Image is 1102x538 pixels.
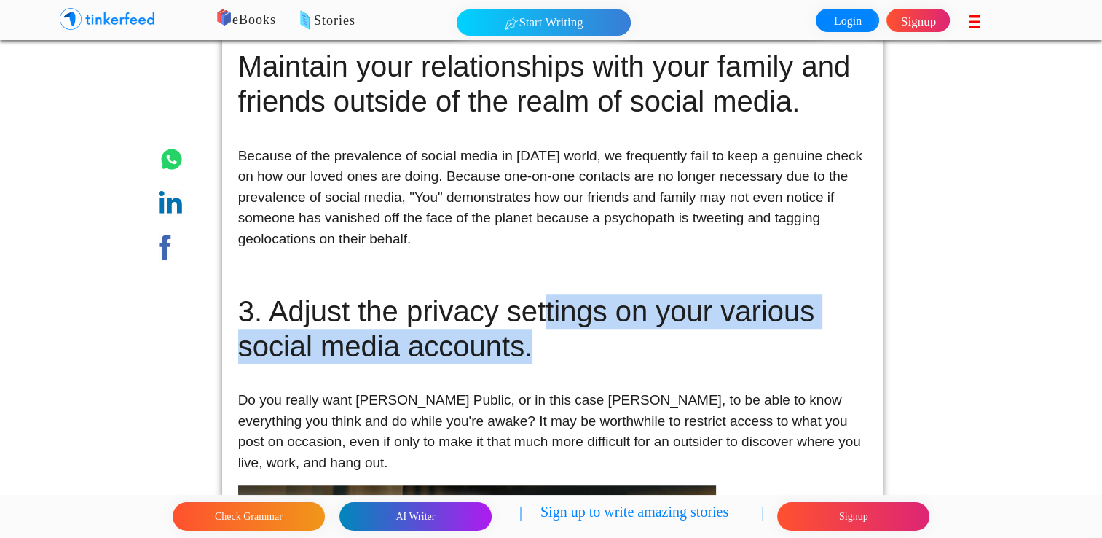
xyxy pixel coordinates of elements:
[238,370,867,474] p: Do you really want [PERSON_NAME] Public, or in this case [PERSON_NAME], to be able to know everyt...
[254,11,739,31] p: Stories
[457,9,631,36] button: Start Writing
[197,10,682,31] p: eBooks
[886,9,950,32] a: Signup
[816,9,879,32] a: Login
[159,147,184,172] img: whatsapp.png
[519,501,764,532] p: | Sign up to write amazing stories |
[238,125,867,249] p: Because of the prevalence of social media in [DATE] world, we frequently fail to keep a genuine c...
[238,49,867,119] h1: Maintain your relationships with your family and friends outside of the realm of social media.
[173,502,325,531] button: Check Grammar
[238,294,867,364] h1: 3. Adjust the privacy settings on your various social media accounts.
[777,502,929,531] button: Signup
[339,502,492,531] button: AI Writer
